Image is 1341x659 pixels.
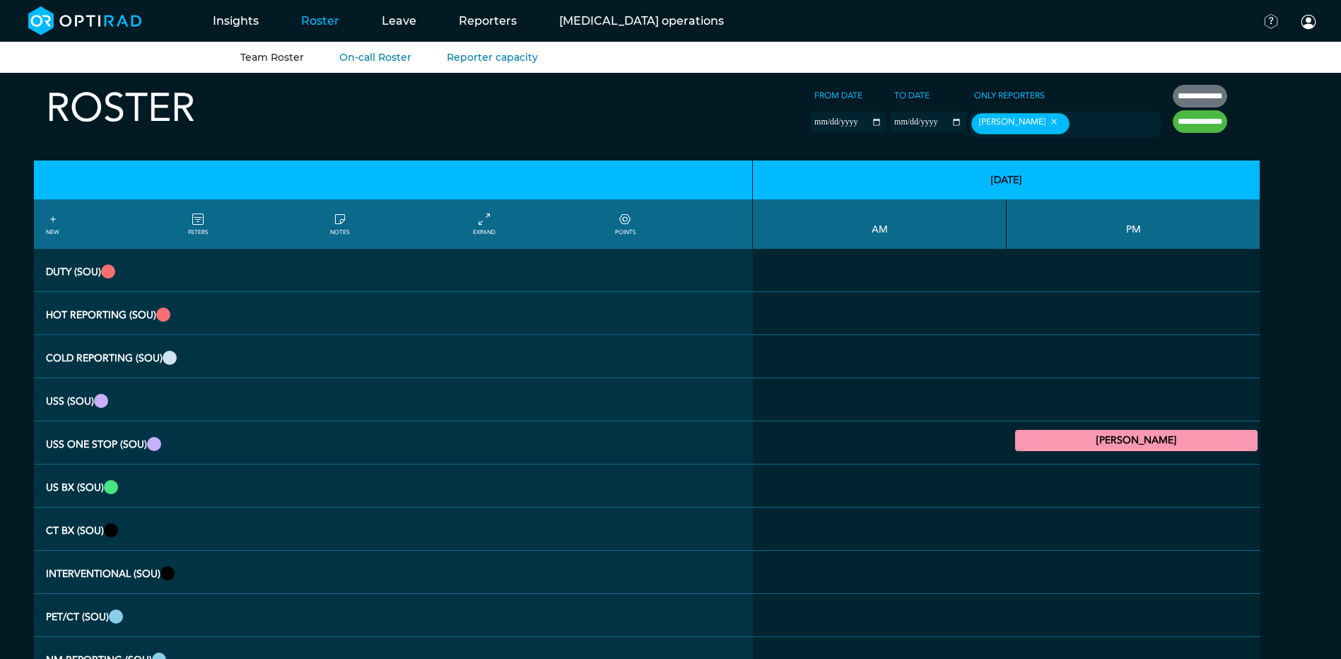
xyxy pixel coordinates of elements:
a: NEW [46,211,59,237]
input: null [1072,118,1143,131]
th: Cold Reporting (SOU) [34,335,753,378]
button: Remove item: '368285ec-215c-4d2c-8c4a-3789a57936ec' [1046,117,1062,127]
a: collapse/expand expected points [615,211,636,237]
th: [DATE] [753,161,1260,199]
summary: [PERSON_NAME] [1017,432,1255,449]
a: Team Roster [240,51,304,64]
th: Duty (SOU) [34,249,753,292]
h2: Roster [46,85,195,132]
th: Interventional (SOU) [34,551,753,594]
div: [PERSON_NAME] [971,113,1070,134]
label: To date [890,85,934,106]
a: collapse/expand entries [473,211,496,237]
th: USS One Stop (SOU) [34,421,753,465]
label: Only Reporters [970,85,1049,106]
label: From date [810,85,867,106]
th: US Bx (SOU) [34,465,753,508]
th: USS (SOU) [34,378,753,421]
th: PM [1007,199,1260,249]
div: General US 14:00 - 16:00 [1015,430,1258,451]
th: PET/CT (SOU) [34,594,753,637]
img: brand-opti-rad-logos-blue-and-white-d2f68631ba2948856bd03f2d395fb146ddc8fb01b4b6e9315ea85fa773367... [28,6,142,35]
a: FILTERS [188,211,208,237]
a: show/hide notes [330,211,349,237]
th: AM [753,199,1007,249]
th: CT Bx (SOU) [34,508,753,551]
a: Reporter capacity [447,51,538,64]
th: Hot Reporting (SOU) [34,292,753,335]
a: On-call Roster [339,51,411,64]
